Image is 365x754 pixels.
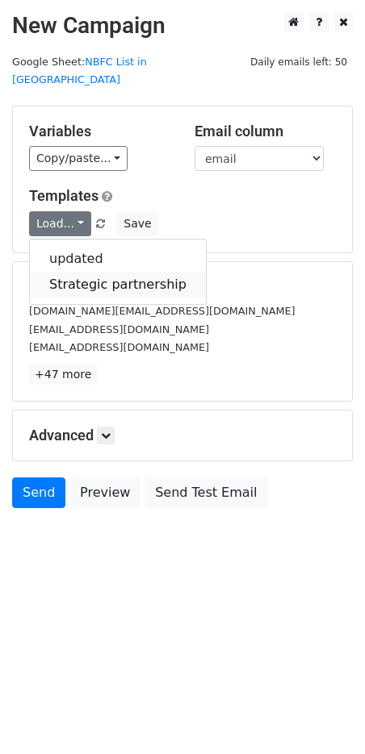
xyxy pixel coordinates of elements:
a: updated [30,246,206,272]
a: Templates [29,187,99,204]
a: Send [12,477,65,508]
span: Daily emails left: 50 [245,53,353,71]
button: Save [116,211,158,236]
a: Load... [29,211,91,236]
h5: Variables [29,123,170,140]
small: Google Sheet: [12,56,147,86]
a: Send Test Email [145,477,267,508]
h5: Email column [195,123,336,140]
small: [EMAIL_ADDRESS][DOMAIN_NAME] [29,323,209,335]
a: NBFC List in [GEOGRAPHIC_DATA] [12,56,147,86]
small: [EMAIL_ADDRESS][DOMAIN_NAME] [29,341,209,353]
a: +47 more [29,365,97,385]
iframe: Chat Widget [284,677,365,754]
a: Daily emails left: 50 [245,56,353,68]
h5: Advanced [29,427,336,444]
a: Strategic partnership [30,272,206,298]
small: [DOMAIN_NAME][EMAIL_ADDRESS][DOMAIN_NAME] [29,305,295,317]
h2: New Campaign [12,12,353,40]
a: Preview [69,477,141,508]
a: Copy/paste... [29,146,128,171]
